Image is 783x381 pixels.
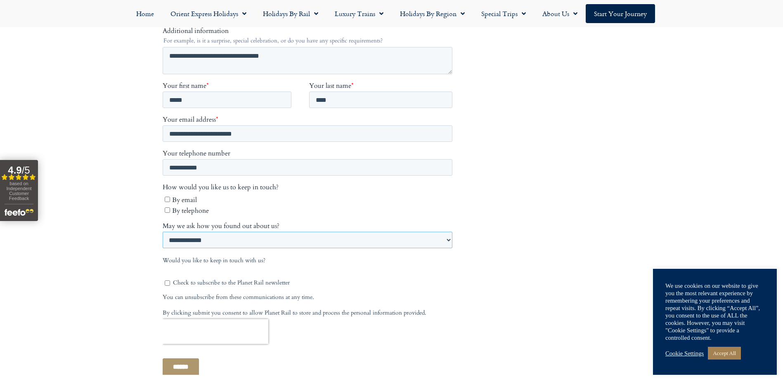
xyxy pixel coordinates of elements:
a: Orient Express Holidays [162,4,255,23]
a: Luxury Trains [326,4,392,23]
a: About Us [534,4,586,23]
a: Special Trips [473,4,534,23]
a: Holidays by Rail [255,4,326,23]
a: Home [128,4,162,23]
a: Accept All [708,347,741,360]
nav: Menu [4,4,779,23]
a: Holidays by Region [392,4,473,23]
a: Cookie Settings [665,350,704,357]
a: Start your Journey [586,4,655,23]
div: We use cookies on our website to give you the most relevant experience by remembering your prefer... [665,282,764,341]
